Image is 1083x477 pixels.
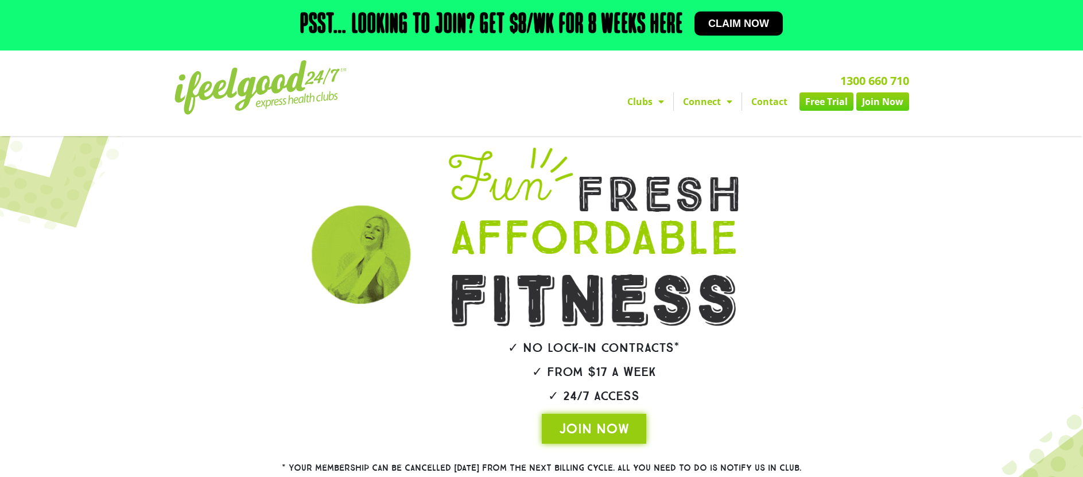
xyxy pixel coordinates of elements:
[559,420,629,438] span: JOIN NOW
[856,92,909,111] a: Join Now
[240,464,843,472] h2: * Your membership can be cancelled [DATE] from the next billing cycle. All you need to do is noti...
[694,11,783,36] a: Claim now
[674,92,742,111] a: Connect
[618,92,673,111] a: Clubs
[436,92,909,111] nav: Menu
[542,414,646,444] a: JOIN NOW
[799,92,853,111] a: Free Trial
[417,366,771,378] h2: ✓ From $17 a week
[417,390,771,402] h2: ✓ 24/7 Access
[742,92,797,111] a: Contact
[708,18,769,29] span: Claim now
[300,11,683,39] h2: Psst… Looking to join? Get $8/wk for 8 weeks here
[840,73,909,88] a: 1300 660 710
[417,342,771,354] h2: ✓ No lock-in contracts*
